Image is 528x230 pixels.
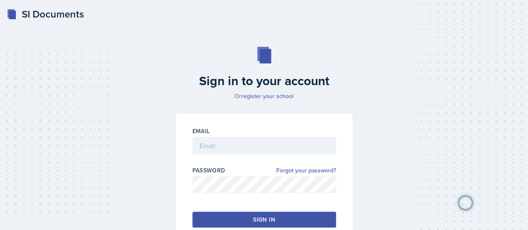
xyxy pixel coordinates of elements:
[171,92,358,100] p: Or
[192,127,210,135] label: Email
[192,137,336,154] input: Email
[241,92,293,100] a: register your school
[192,212,336,227] button: Sign in
[171,73,358,88] h2: Sign in to your account
[192,166,225,174] label: Password
[7,7,84,22] a: SI Documents
[253,215,275,224] div: Sign in
[276,166,336,175] a: Forgot your password?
